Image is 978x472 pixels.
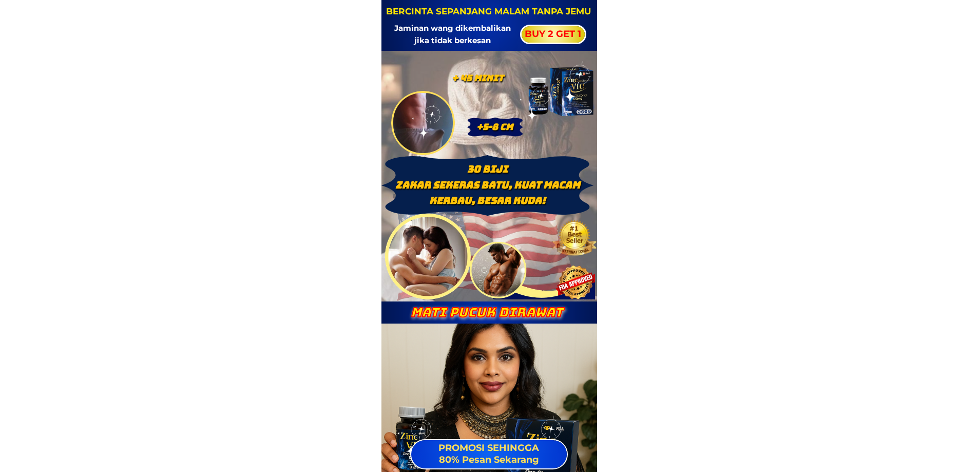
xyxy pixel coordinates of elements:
span: PROMOSI SEHINGGA 80% Pesan Sekarang [438,442,539,465]
h3: Jaminan wang dikembalikan jika tidak berkesan [388,22,517,47]
h3: Mati pucuk dirawat [395,306,579,320]
span: + 45 Minit [452,72,504,84]
span: +5-8 Cm [476,121,513,133]
p: BUY 2 GET 1 [522,26,584,43]
h3: BERCINTA SEPANJANG MALAM TANPA JEMU [385,5,591,18]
